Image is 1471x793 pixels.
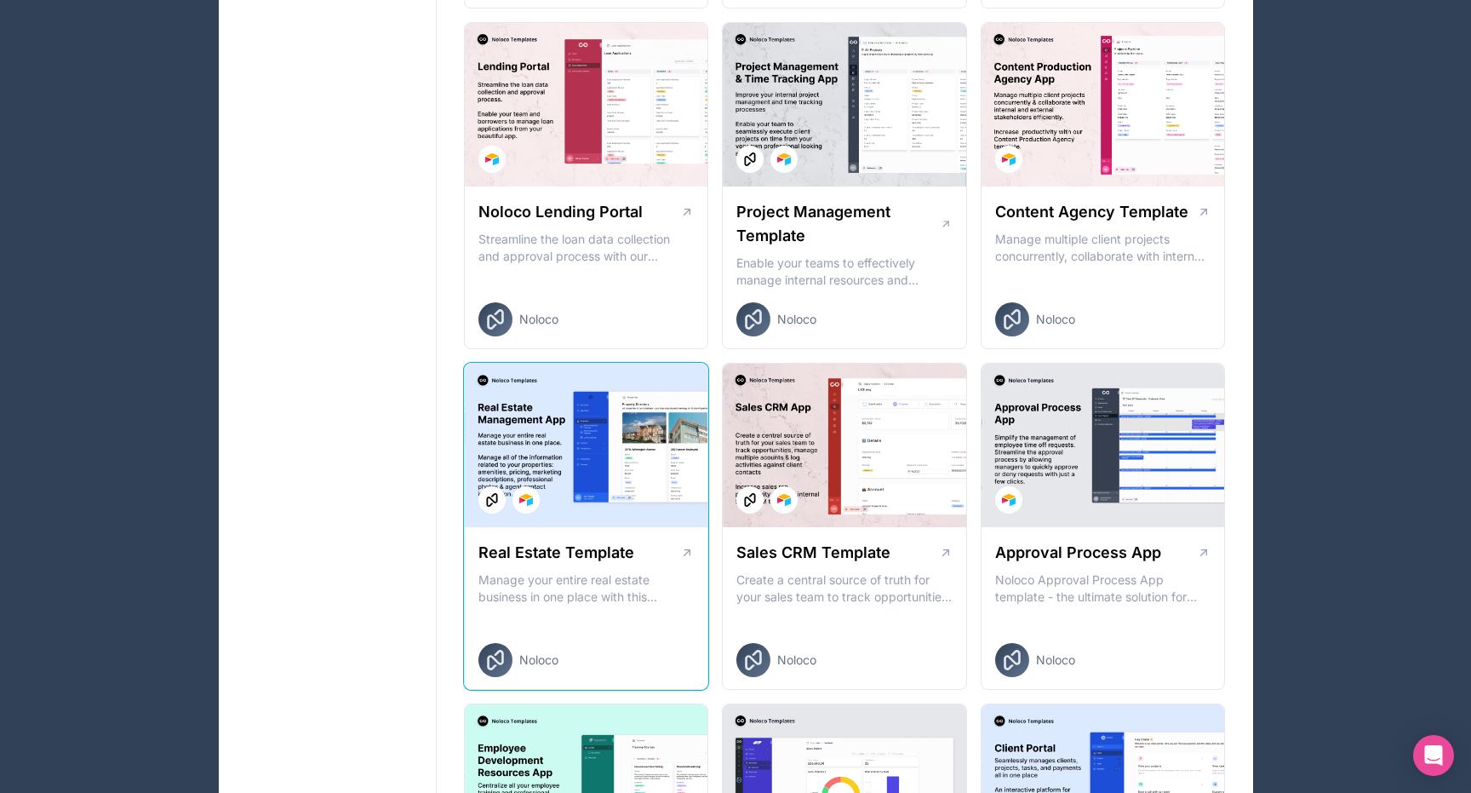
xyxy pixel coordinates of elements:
h1: Sales CRM Template [736,541,890,565]
p: Streamline the loan data collection and approval process with our Lending Portal template. [478,231,695,265]
h1: Noloco Lending Portal [478,200,643,224]
h1: Project Management Template [736,200,940,248]
img: Airtable Logo [485,152,499,166]
p: Enable your teams to effectively manage internal resources and execute client projects on time. [736,255,953,289]
span: Noloco [1036,311,1075,328]
span: Noloco [1036,652,1075,669]
span: Noloco [777,311,816,328]
span: Noloco [777,652,816,669]
span: Noloco [519,311,558,328]
h1: Real Estate Template [478,541,634,565]
span: Noloco [519,652,558,669]
p: Create a central source of truth for your sales team to track opportunities, manage multiple acco... [736,572,953,606]
img: Airtable Logo [1002,493,1016,507]
h1: Approval Process App [995,541,1161,565]
img: Airtable Logo [777,493,791,507]
img: Airtable Logo [1002,152,1016,166]
img: Airtable Logo [777,152,791,166]
h1: Content Agency Template [995,200,1188,224]
p: Manage your entire real estate business in one place with this comprehensive real estate transact... [478,572,695,606]
p: Manage multiple client projects concurrently, collaborate with internal and external stakeholders... [995,231,1211,265]
p: Noloco Approval Process App template - the ultimate solution for managing your employee's time of... [995,572,1211,606]
img: Airtable Logo [519,493,533,507]
div: Open Intercom Messenger [1413,735,1454,776]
